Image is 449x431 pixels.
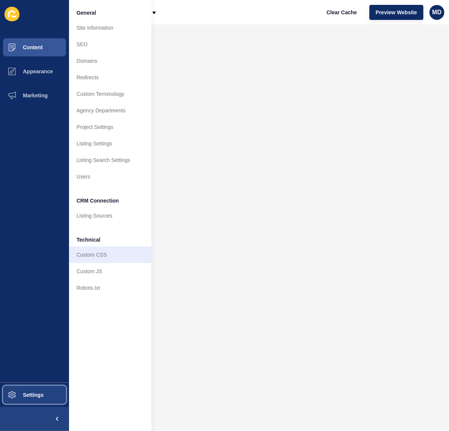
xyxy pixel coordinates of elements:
[69,69,152,86] a: Redirects
[69,152,152,168] a: Listing Search Settings
[69,247,152,263] a: Custom CSS
[69,119,152,135] a: Project Settings
[320,5,363,20] button: Clear Cache
[69,86,152,102] a: Custom Terminology
[77,9,96,17] span: General
[77,236,101,243] span: Technical
[376,9,417,16] span: Preview Website
[369,5,423,20] button: Preview Website
[69,53,152,69] a: Domains
[69,102,152,119] a: Agency Departments
[69,207,152,224] a: Listing Sources
[69,135,152,152] a: Listing Settings
[432,9,442,16] span: MD
[69,20,152,36] a: Site Information
[77,197,119,204] span: CRM Connection
[69,36,152,53] a: SEO
[327,9,357,16] span: Clear Cache
[69,280,152,296] a: Robots.txt
[69,168,152,185] a: Users
[69,263,152,280] a: Custom JS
